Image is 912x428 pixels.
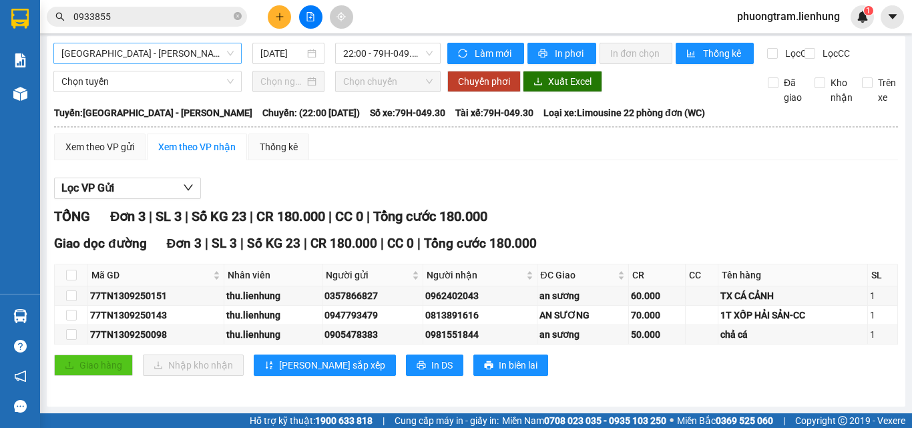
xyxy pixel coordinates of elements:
span: Người gửi [326,268,409,282]
div: Xem theo VP nhận [158,140,236,154]
span: Đơn 3 [167,236,202,251]
span: | [381,236,384,251]
span: ⚪️ [670,418,674,423]
span: Hỗ trợ kỹ thuật: [250,413,373,428]
button: aim [330,5,353,29]
button: printerIn DS [406,355,463,376]
span: Nha Trang - Hồ Chí Minh [61,43,234,63]
span: Người nhận [427,268,523,282]
td: 77TN1309250098 [88,325,224,345]
span: plus [275,12,284,21]
strong: 0708 023 035 - 0935 103 250 [544,415,666,426]
th: CC [686,264,718,286]
span: Số KG 23 [192,208,246,224]
div: Xem theo VP gửi [65,140,134,154]
button: bar-chartThống kê [676,43,754,64]
span: CC 0 [387,236,414,251]
span: Trên xe [873,75,901,105]
img: warehouse-icon [13,87,27,101]
b: Tuyến: [GEOGRAPHIC_DATA] - [PERSON_NAME] [54,108,252,118]
div: Thống kê [260,140,298,154]
div: 1 [870,327,895,342]
span: | [783,413,785,428]
span: Chọn tuyến [61,71,234,91]
td: 77TN1309250143 [88,306,224,325]
div: AN SƯƠNG [539,308,626,323]
img: warehouse-icon [13,309,27,323]
div: 0905478383 [324,327,421,342]
span: | [328,208,332,224]
span: Xuất Excel [548,74,592,89]
span: | [250,208,253,224]
span: In biên lai [499,358,537,373]
button: printerIn biên lai [473,355,548,376]
th: SL [868,264,898,286]
span: In DS [431,358,453,373]
div: an sương [539,327,626,342]
span: bar-chart [686,49,698,59]
span: Kho nhận [825,75,858,105]
button: plus [268,5,291,29]
span: message [14,400,27,413]
span: Đơn 3 [110,208,146,224]
span: sort-ascending [264,361,274,371]
div: 50.000 [631,327,683,342]
span: In phơi [555,46,586,61]
span: Tài xế: 79H-049.30 [455,105,533,120]
strong: 0369 525 060 [716,415,773,426]
img: solution-icon [13,53,27,67]
button: Lọc VP Gửi [54,178,201,199]
div: 1T XỐP HẢI SẢN-CC [720,308,865,323]
button: downloadNhập kho nhận [143,355,244,376]
span: Giao dọc đường [54,236,147,251]
span: copyright [838,416,847,425]
button: caret-down [881,5,904,29]
div: thu.lienhung [226,327,320,342]
span: CR 180.000 [256,208,325,224]
button: downloadXuất Excel [523,71,602,92]
span: printer [538,49,549,59]
span: | [205,236,208,251]
span: caret-down [887,11,899,23]
span: printer [484,361,493,371]
span: notification [14,370,27,383]
span: file-add [306,12,315,21]
span: ĐC Giao [541,268,615,282]
div: 1 [870,308,895,323]
span: | [240,236,244,251]
th: Tên hàng [718,264,868,286]
td: 77TN1309250151 [88,286,224,306]
span: Loại xe: Limousine 22 phòng đơn (WC) [543,105,705,120]
div: TX CÁ CẢNH [720,288,865,303]
div: 70.000 [631,308,683,323]
span: Tổng cước 180.000 [424,236,537,251]
span: Lọc VP Gửi [61,180,114,196]
span: Số xe: 79H-049.30 [370,105,445,120]
div: 1 [870,288,895,303]
button: sort-ascending[PERSON_NAME] sắp xếp [254,355,396,376]
span: | [185,208,188,224]
button: syncLàm mới [447,43,524,64]
span: phuongtram.lienhung [726,8,851,25]
th: CR [629,264,686,286]
span: aim [336,12,346,21]
button: uploadGiao hàng [54,355,133,376]
button: file-add [299,5,322,29]
button: Chuyển phơi [447,71,521,92]
span: Lọc CR [780,46,815,61]
input: 13/09/2025 [260,46,304,61]
div: 0357866827 [324,288,421,303]
div: 77TN1309250143 [90,308,222,323]
span: TỔNG [54,208,90,224]
div: 0947793479 [324,308,421,323]
img: icon-new-feature [857,11,869,23]
button: printerIn phơi [527,43,596,64]
strong: 1900 633 818 [315,415,373,426]
span: Chuyến: (22:00 [DATE]) [262,105,360,120]
span: SL 3 [156,208,182,224]
span: search [55,12,65,21]
span: close-circle [234,11,242,23]
div: thu.lienhung [226,308,320,323]
span: | [304,236,307,251]
div: an sương [539,288,626,303]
